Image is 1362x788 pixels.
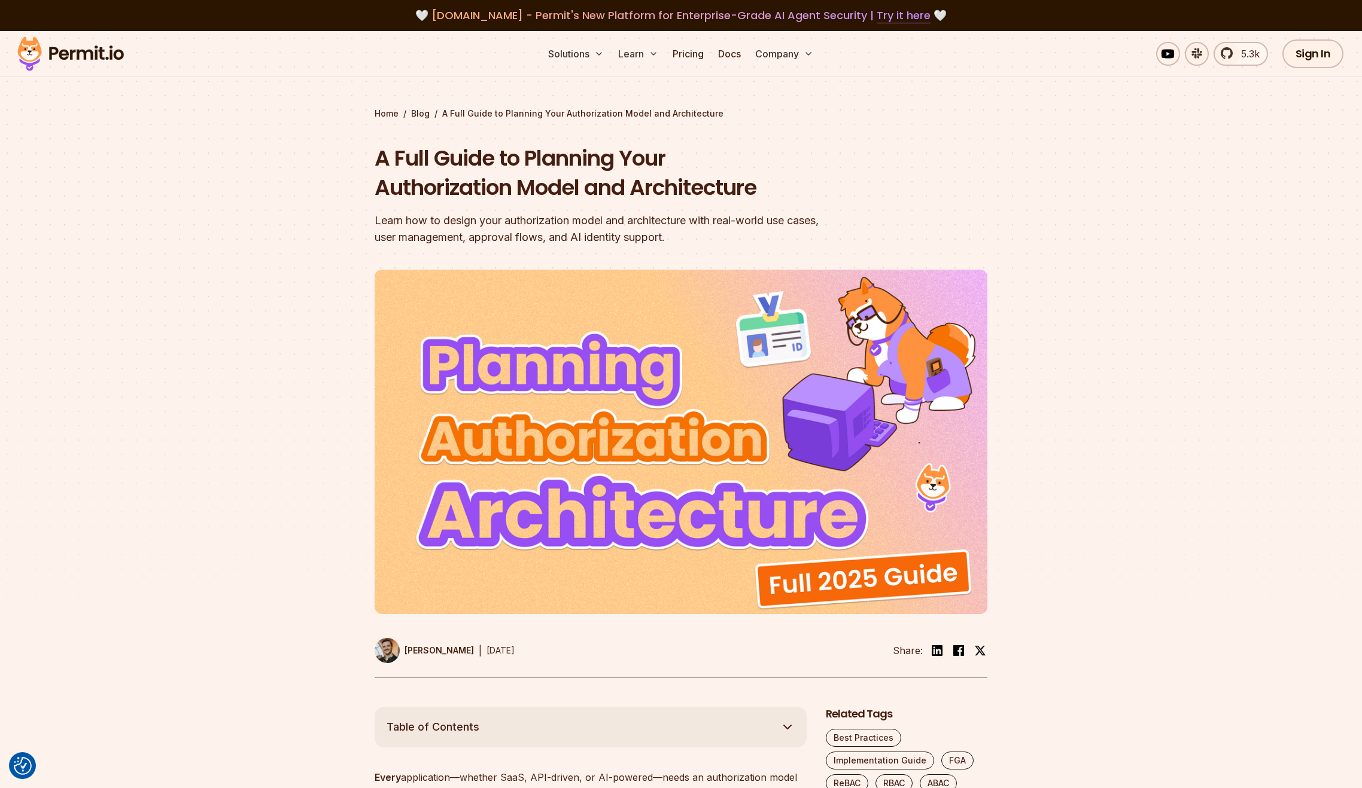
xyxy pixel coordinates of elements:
h1: A Full Guide to Planning Your Authorization Model and Architecture [375,143,834,203]
div: 🤍 🤍 [29,7,1333,24]
img: twitter [974,645,986,656]
button: Consent Preferences [14,757,32,775]
a: 5.3k [1214,42,1268,66]
time: [DATE] [487,645,515,655]
a: Pricing [668,42,709,66]
button: Solutions [543,42,609,66]
button: Table of Contents [375,707,807,747]
img: facebook [951,643,966,658]
div: / / [375,108,987,120]
img: Daniel Bass [375,638,400,663]
img: Permit logo [12,33,129,74]
a: Blog [411,108,430,120]
strong: Every [375,771,401,783]
button: Company [750,42,818,66]
a: Try it here [877,8,931,23]
a: Home [375,108,399,120]
img: A Full Guide to Planning Your Authorization Model and Architecture [375,270,987,614]
img: Revisit consent button [14,757,32,775]
button: Learn [613,42,663,66]
div: Learn how to design your authorization model and architecture with real-world use cases, user man... [375,212,834,246]
a: FGA [941,752,974,769]
a: Best Practices [826,729,901,747]
img: linkedin [930,643,944,658]
a: Implementation Guide [826,752,934,769]
span: Table of Contents [387,719,479,735]
p: [PERSON_NAME] [405,645,474,656]
a: [PERSON_NAME] [375,638,474,663]
div: | [479,643,482,658]
h2: Related Tags [826,707,987,722]
a: Sign In [1282,39,1344,68]
a: Docs [713,42,746,66]
span: [DOMAIN_NAME] - Permit's New Platform for Enterprise-Grade AI Agent Security | [431,8,931,23]
span: 5.3k [1234,47,1260,61]
li: Share: [893,643,923,658]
